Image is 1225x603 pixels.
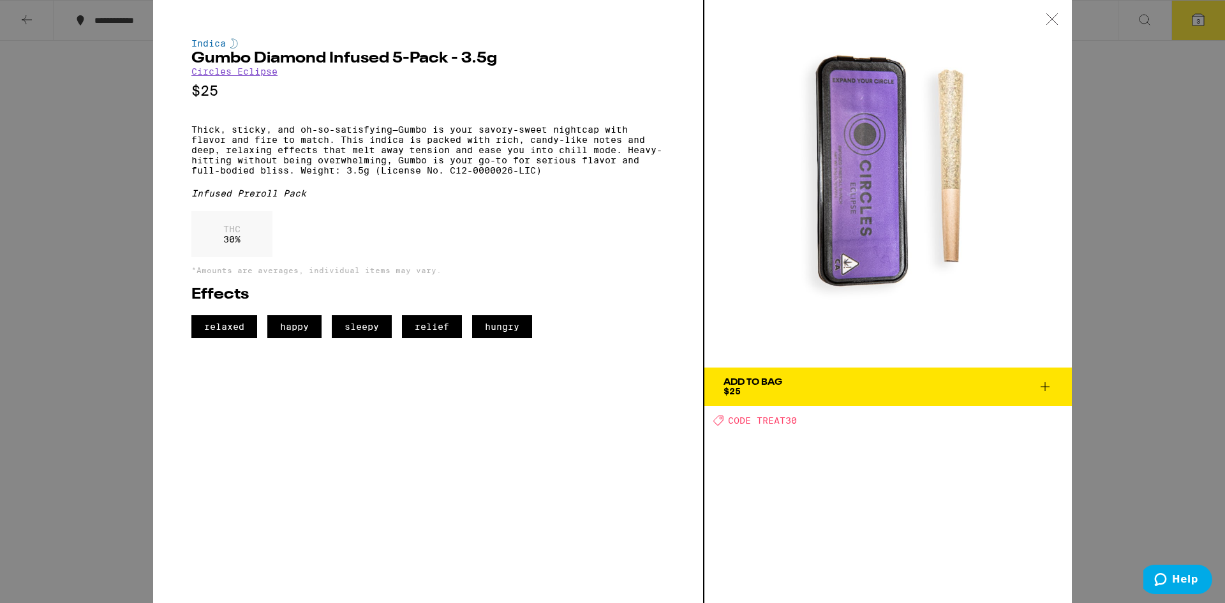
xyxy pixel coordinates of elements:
span: relaxed [191,315,257,338]
span: hungry [472,315,532,338]
img: indicaColor.svg [230,38,238,48]
p: Thick, sticky, and oh-so-satisfying—Gumbo is your savory-sweet nightcap with flavor and fire to m... [191,124,665,175]
h2: Gumbo Diamond Infused 5-Pack - 3.5g [191,51,665,66]
p: THC [223,224,241,234]
div: 30 % [191,211,272,257]
p: $25 [191,83,665,99]
a: Circles Eclipse [191,66,278,77]
h2: Effects [191,287,665,302]
div: Indica [191,38,665,48]
span: sleepy [332,315,392,338]
span: happy [267,315,322,338]
span: $25 [724,386,741,396]
span: CODE TREAT30 [728,415,797,426]
div: Infused Preroll Pack [191,188,665,198]
p: *Amounts are averages, individual items may vary. [191,266,665,274]
button: Add To Bag$25 [704,368,1072,406]
span: relief [402,315,462,338]
div: Add To Bag [724,378,782,387]
iframe: Opens a widget where you can find more information [1143,565,1212,597]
